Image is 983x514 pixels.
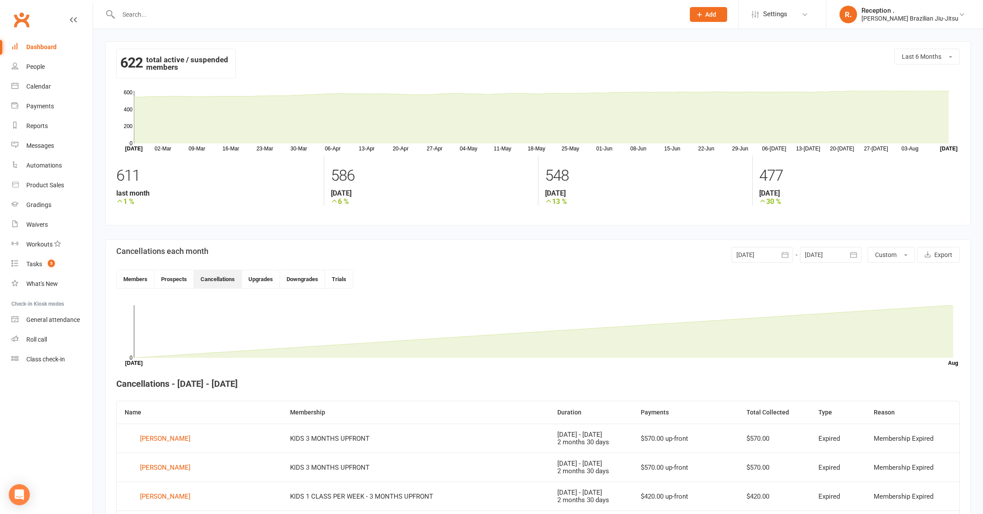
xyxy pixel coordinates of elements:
[282,453,549,482] td: KIDS 3 MONTHS UPFRONT
[866,401,959,424] th: Reason
[11,57,93,77] a: People
[26,336,47,343] div: Roll call
[549,453,633,482] td: [DATE] - [DATE]
[866,453,959,482] td: Membership Expired
[282,424,549,453] td: KIDS 3 MONTHS UPFRONT
[11,96,93,116] a: Payments
[116,49,236,79] div: total active / suspended members
[811,424,866,453] td: Expired
[11,77,93,96] a: Calendar
[280,270,325,288] button: Downgrades
[894,49,960,64] button: Last 6 Months
[739,401,811,424] th: Total Collected
[282,401,549,424] th: Membership
[140,490,190,503] div: [PERSON_NAME]
[242,270,280,288] button: Upgrades
[26,356,65,363] div: Class check-in
[11,9,32,31] a: Clubworx
[759,197,960,206] strong: 30 %
[26,63,45,70] div: People
[125,490,274,503] a: [PERSON_NAME]
[641,435,731,443] div: $570.00 up-front
[117,270,154,288] button: Members
[557,468,625,475] div: 2 months 30 days
[739,453,811,482] td: $570.00
[641,493,731,500] div: $420.00 up-front
[116,8,678,21] input: Search...
[11,195,93,215] a: Gradings
[26,261,42,268] div: Tasks
[11,116,93,136] a: Reports
[759,163,960,189] div: 477
[140,432,190,445] div: [PERSON_NAME]
[861,7,958,14] div: Reception .
[875,251,897,258] span: Custom
[194,270,242,288] button: Cancellations
[557,439,625,446] div: 2 months 30 days
[868,247,915,263] button: Custom
[26,182,64,189] div: Product Sales
[26,83,51,90] div: Calendar
[545,189,746,197] strong: [DATE]
[11,350,93,369] a: Class kiosk mode
[325,270,353,288] button: Trials
[120,56,143,69] strong: 622
[811,453,866,482] td: Expired
[11,37,93,57] a: Dashboard
[11,215,93,235] a: Waivers
[549,482,633,510] td: [DATE] - [DATE]
[125,461,274,474] a: [PERSON_NAME]
[549,401,633,424] th: Duration
[11,156,93,175] a: Automations
[11,330,93,350] a: Roll call
[641,464,731,471] div: $570.00 up-front
[140,461,190,474] div: [PERSON_NAME]
[861,14,958,22] div: [PERSON_NAME] Brazilian Jiu-Jitsu
[839,6,857,23] div: R.
[26,201,51,208] div: Gradings
[331,197,531,206] strong: 6 %
[545,197,746,206] strong: 13 %
[739,424,811,453] td: $570.00
[917,247,960,263] button: Export
[690,7,727,22] button: Add
[9,484,30,505] div: Open Intercom Messenger
[811,401,866,424] th: Type
[11,254,93,274] a: Tasks 5
[125,432,274,445] a: [PERSON_NAME]
[902,53,941,60] span: Last 6 Months
[26,221,48,228] div: Waivers
[545,163,746,189] div: 548
[48,260,55,267] span: 5
[811,482,866,510] td: Expired
[763,4,787,24] span: Settings
[26,162,62,169] div: Automations
[116,163,317,189] div: 611
[116,247,208,256] h3: Cancellations each month
[11,235,93,254] a: Workouts
[26,103,54,110] div: Payments
[705,11,716,18] span: Add
[331,189,531,197] strong: [DATE]
[11,136,93,156] a: Messages
[331,163,531,189] div: 586
[116,379,960,389] h4: Cancellations - [DATE] - [DATE]
[26,43,57,50] div: Dashboard
[116,197,317,206] strong: 1 %
[116,189,317,197] strong: last month
[549,424,633,453] td: [DATE] - [DATE]
[866,482,959,510] td: Membership Expired
[11,274,93,294] a: What's New
[739,482,811,510] td: $420.00
[117,401,282,424] th: Name
[26,142,54,149] div: Messages
[282,482,549,510] td: KIDS 1 CLASS PER WEEK - 3 MONTHS UPFRONT
[26,122,48,129] div: Reports
[866,424,959,453] td: Membership Expired
[11,175,93,195] a: Product Sales
[26,241,53,248] div: Workouts
[11,310,93,330] a: General attendance kiosk mode
[759,189,960,197] strong: [DATE]
[26,316,80,323] div: General attendance
[154,270,194,288] button: Prospects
